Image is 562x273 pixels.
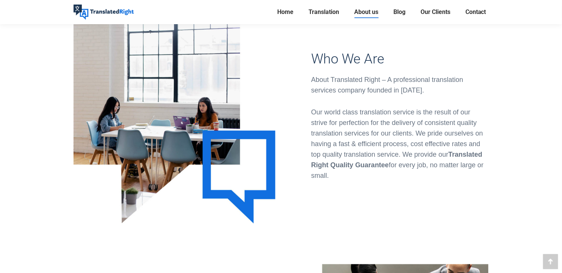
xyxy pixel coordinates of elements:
[465,8,486,16] span: Contact
[309,8,339,16] span: Translation
[311,151,482,169] strong: Translated Right Quality Guarantee
[354,8,378,16] span: About us
[277,8,293,16] span: Home
[306,7,341,17] a: Translation
[352,7,381,17] a: About us
[275,7,296,17] a: Home
[74,5,134,20] img: Translated Right
[393,8,405,16] span: Blog
[391,7,408,17] a: Blog
[311,51,488,67] h3: Who We Are
[311,107,488,181] p: Our world class translation service is the result of our strive for perfection for the delivery o...
[463,7,488,17] a: Contact
[421,8,450,16] span: Our Clients
[418,7,453,17] a: Our Clients
[311,74,488,96] div: About Translated Right – A professional translation services company founded in [DATE].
